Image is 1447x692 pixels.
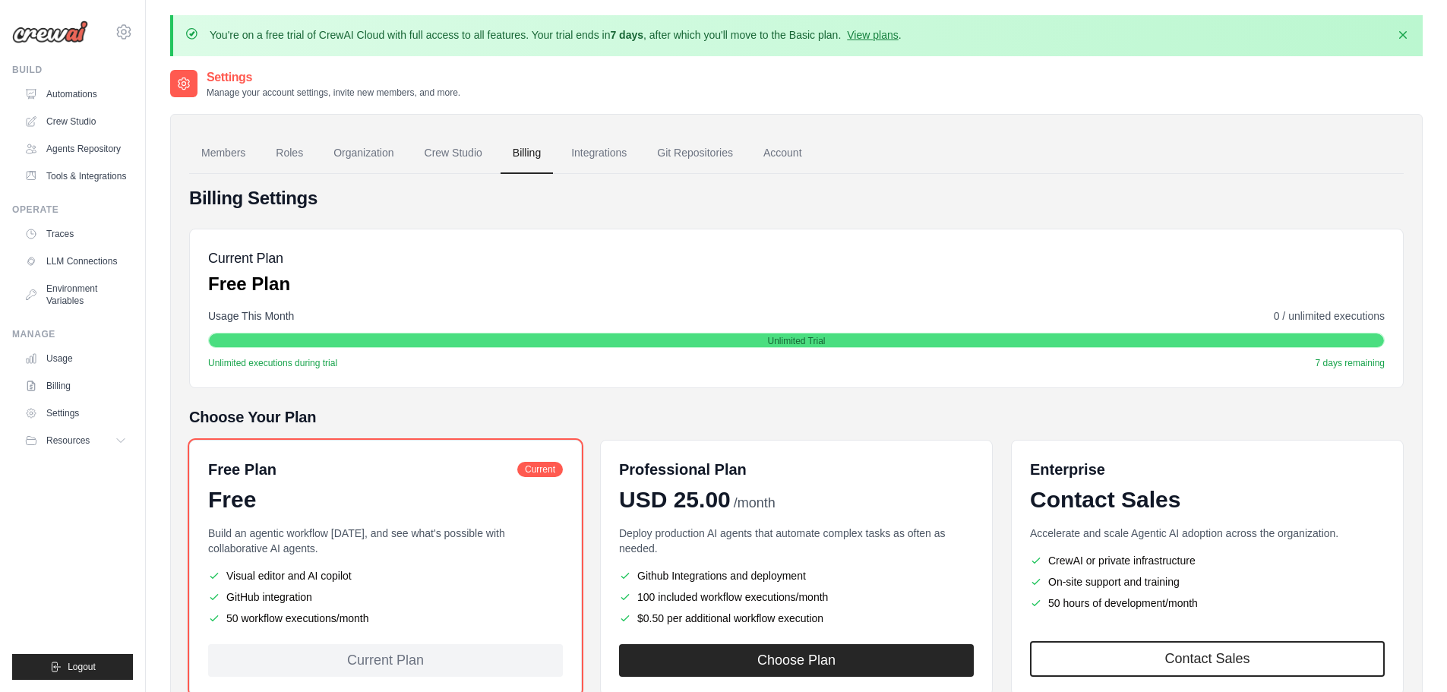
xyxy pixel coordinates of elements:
[1316,357,1385,369] span: 7 days remaining
[208,644,563,677] div: Current Plan
[208,568,563,583] li: Visual editor and AI copilot
[208,459,276,480] h6: Free Plan
[1371,619,1447,692] div: أداة الدردشة
[208,248,290,269] h5: Current Plan
[559,133,639,174] a: Integrations
[751,133,814,174] a: Account
[18,374,133,398] a: Billing
[1030,526,1385,541] p: Accelerate and scale Agentic AI adoption across the organization.
[517,462,563,477] span: Current
[208,526,563,556] p: Build an agentic workflow [DATE], and see what's possible with collaborative AI agents.
[619,526,974,556] p: Deploy production AI agents that automate complex tasks as often as needed.
[734,493,776,513] span: /month
[207,68,460,87] h2: Settings
[12,654,133,680] button: Logout
[210,27,902,43] p: You're on a free trial of CrewAI Cloud with full access to all features. Your trial ends in , aft...
[208,308,294,324] span: Usage This Month
[321,133,406,174] a: Organization
[619,589,974,605] li: 100 included workflow executions/month
[12,204,133,216] div: Operate
[189,186,1404,210] h4: Billing Settings
[847,29,898,41] a: View plans
[208,589,563,605] li: GitHub integration
[12,21,88,43] img: Logo
[619,611,974,626] li: $0.50 per additional workflow execution
[208,486,563,513] div: Free
[501,133,553,174] a: Billing
[18,401,133,425] a: Settings
[18,82,133,106] a: Automations
[1030,459,1385,480] h6: Enterprise
[18,346,133,371] a: Usage
[1030,641,1385,677] a: Contact Sales
[1030,596,1385,611] li: 50 hours of development/month
[18,249,133,273] a: LLM Connections
[46,434,90,447] span: Resources
[1030,574,1385,589] li: On-site support and training
[264,133,315,174] a: Roles
[208,611,563,626] li: 50 workflow executions/month
[189,133,257,174] a: Members
[610,29,643,41] strong: 7 days
[18,109,133,134] a: Crew Studio
[767,335,825,347] span: Unlimited Trial
[18,137,133,161] a: Agents Repository
[619,644,974,677] button: Choose Plan
[12,64,133,76] div: Build
[189,406,1404,428] h5: Choose Your Plan
[1030,553,1385,568] li: CrewAI or private infrastructure
[68,661,96,673] span: Logout
[619,459,747,480] h6: Professional Plan
[1274,308,1385,324] span: 0 / unlimited executions
[412,133,494,174] a: Crew Studio
[18,276,133,313] a: Environment Variables
[208,357,337,369] span: Unlimited executions during trial
[619,486,731,513] span: USD 25.00
[1030,486,1385,513] div: Contact Sales
[1371,619,1447,692] iframe: Chat Widget
[645,133,745,174] a: Git Repositories
[18,164,133,188] a: Tools & Integrations
[12,328,133,340] div: Manage
[208,272,290,296] p: Free Plan
[619,568,974,583] li: Github Integrations and deployment
[18,222,133,246] a: Traces
[207,87,460,99] p: Manage your account settings, invite new members, and more.
[18,428,133,453] button: Resources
